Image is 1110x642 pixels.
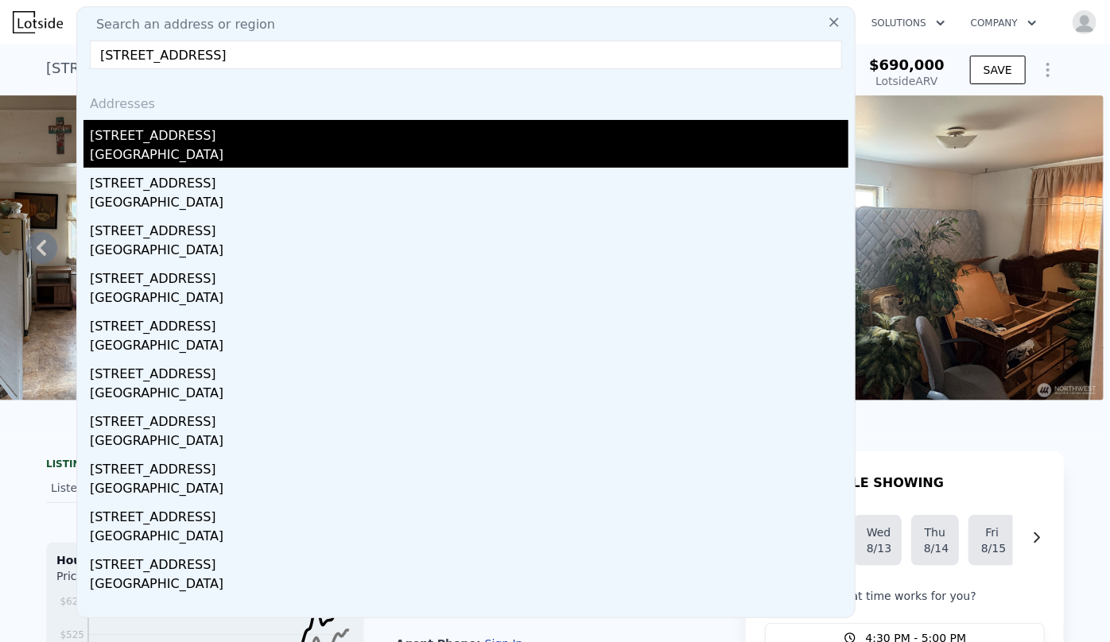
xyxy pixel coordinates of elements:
[90,215,848,241] div: [STREET_ADDRESS]
[867,540,889,556] div: 8/13
[867,524,889,540] div: Wed
[90,431,848,454] div: [GEOGRAPHIC_DATA]
[958,9,1050,37] button: Company
[981,524,1003,540] div: Fri
[981,540,1003,556] div: 8/15
[968,515,1016,566] button: Fri8/15
[56,552,354,568] div: Houses Median Sale
[90,384,848,406] div: [GEOGRAPHIC_DATA]
[46,458,364,474] div: LISTING & SALE HISTORY
[90,454,848,479] div: [STREET_ADDRESS]
[90,120,848,145] div: [STREET_ADDRESS]
[83,15,275,34] span: Search an address or region
[46,57,430,79] div: [STREET_ADDRESS] , [GEOGRAPHIC_DATA] , WA 98108
[90,311,848,336] div: [STREET_ADDRESS]
[90,288,848,311] div: [GEOGRAPHIC_DATA]
[90,358,848,384] div: [STREET_ADDRESS]
[924,524,946,540] div: Thu
[794,474,944,493] h1: SCHEDULE SHOWING
[970,56,1026,84] button: SAVE
[90,479,848,501] div: [GEOGRAPHIC_DATA]
[13,11,63,33] img: Lotside
[83,82,848,120] div: Addresses
[90,501,848,527] div: [STREET_ADDRESS]
[90,527,848,549] div: [GEOGRAPHIC_DATA]
[90,168,848,193] div: [STREET_ADDRESS]
[90,406,848,431] div: [STREET_ADDRESS]
[51,480,192,496] div: Listed
[90,549,848,574] div: [STREET_ADDRESS]
[90,336,848,358] div: [GEOGRAPHIC_DATA]
[396,594,714,620] button: Sign in with an agent account to view this information
[1032,54,1064,86] button: Show Options
[859,9,958,37] button: Solutions
[90,263,848,288] div: [STREET_ADDRESS]
[90,241,848,263] div: [GEOGRAPHIC_DATA]
[90,41,842,69] input: Enter an address, city, region, neighborhood or zip code
[1072,10,1097,35] img: avatar
[90,145,848,168] div: [GEOGRAPHIC_DATA]
[60,629,84,640] tspan: $525
[911,515,959,566] button: Thu8/14
[924,540,946,556] div: 8/14
[765,588,1045,604] p: What time works for you?
[854,515,902,566] button: Wed8/13
[90,574,848,597] div: [GEOGRAPHIC_DATA]
[869,73,945,89] div: Lotside ARV
[56,568,205,594] div: Price per Square Foot
[869,56,945,73] span: $690,000
[697,95,1104,400] img: Sale: 167414820 Parcel: 97554945
[60,596,84,607] tspan: $627
[90,193,848,215] div: [GEOGRAPHIC_DATA]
